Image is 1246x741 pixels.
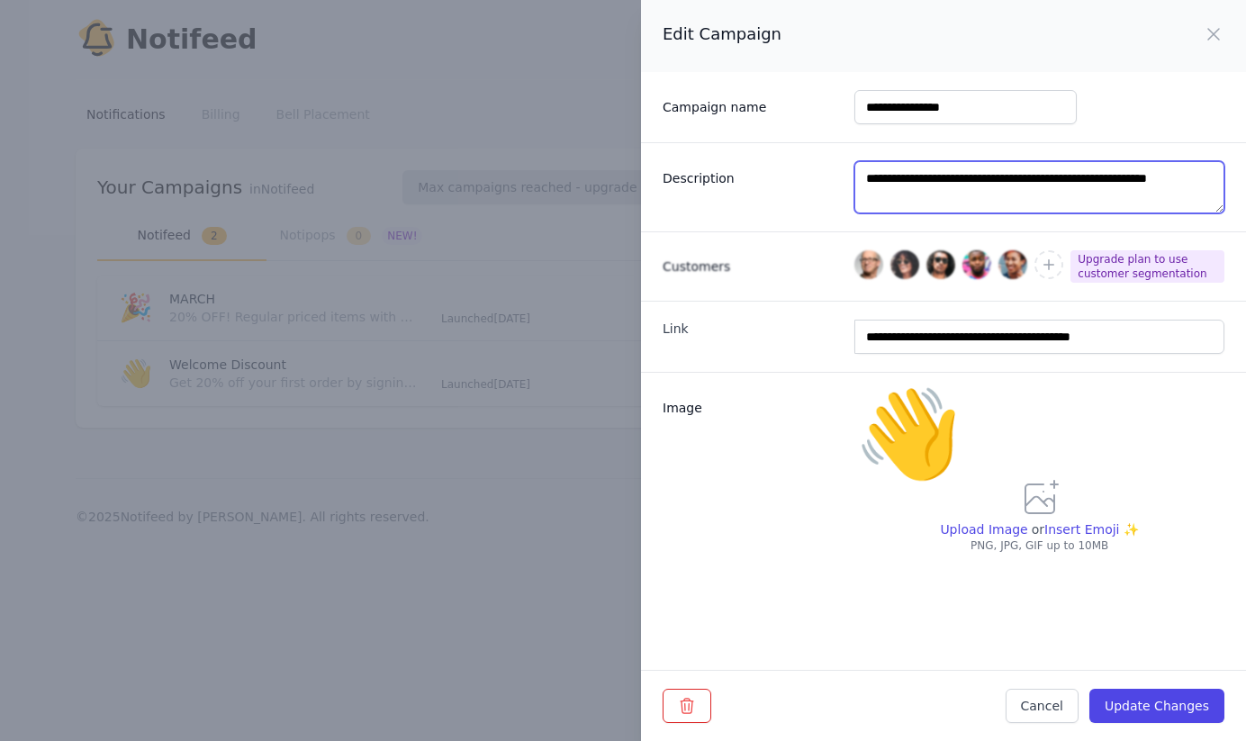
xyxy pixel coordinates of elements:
[663,258,840,276] h3: Customers
[663,320,840,338] label: Link
[663,22,781,47] h2: Edit Campaign
[663,162,840,187] label: Description
[150,625,228,637] span: We run on Gist
[890,250,919,279] img: Whitney Francis
[998,250,1027,279] img: Emily Selman
[28,239,332,275] button: New conversation
[1089,689,1224,723] button: Update Changes
[1044,520,1139,538] span: Insert Emoji ✨
[663,91,840,116] label: Campaign name
[962,250,991,279] img: Floyd Miles
[854,250,883,279] img: Tom Cook
[940,522,1027,537] span: Upload Image
[926,250,955,279] img: Leonard Krasner
[663,392,840,417] label: Image
[1006,689,1079,723] button: Cancel
[27,120,333,206] h2: Don't see Notifeed in your header? Let me know and I'll set it up! ✅
[27,87,333,116] h1: Hello!
[854,538,1224,553] p: PNG, JPG, GIF up to 10MB
[1070,250,1224,283] span: Upgrade plan to use customer segmentation
[1028,520,1044,538] p: or
[854,384,962,484] span: 👋
[116,249,216,264] span: New conversation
